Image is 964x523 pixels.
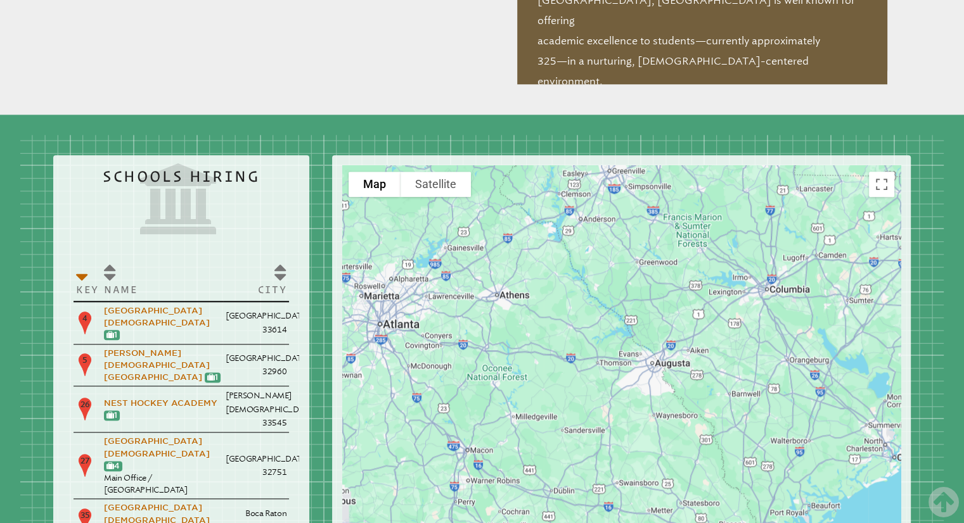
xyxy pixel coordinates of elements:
p: 26 [76,396,94,422]
a: 1 [207,372,218,382]
p: [GEOGRAPHIC_DATA] 32751 [226,452,286,479]
p: Key [76,283,99,296]
p: 4 [76,310,94,336]
a: 4 [106,461,120,470]
a: [GEOGRAPHIC_DATA][DEMOGRAPHIC_DATA] [104,306,210,327]
p: Main Office / [GEOGRAPHIC_DATA] [104,472,221,496]
a: [PERSON_NAME][DEMOGRAPHIC_DATA][GEOGRAPHIC_DATA] [104,348,210,382]
button: Show satellite imagery [401,172,471,197]
a: [GEOGRAPHIC_DATA][DEMOGRAPHIC_DATA] [104,436,210,458]
p: 27 [76,453,94,478]
p: [PERSON_NAME][DEMOGRAPHIC_DATA] 33545 [226,389,286,429]
a: Nest Hockey Academy [104,398,217,408]
p: 5 [76,352,94,377]
p: Name [104,283,221,296]
a: 1 [106,330,117,339]
p: [GEOGRAPHIC_DATA] 32960 [226,351,286,379]
a: 1 [106,410,117,420]
p: [GEOGRAPHIC_DATA] 33614 [226,309,286,336]
button: Show street map [349,172,401,197]
button: Toggle fullscreen view [869,172,894,197]
p: City [226,283,286,296]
